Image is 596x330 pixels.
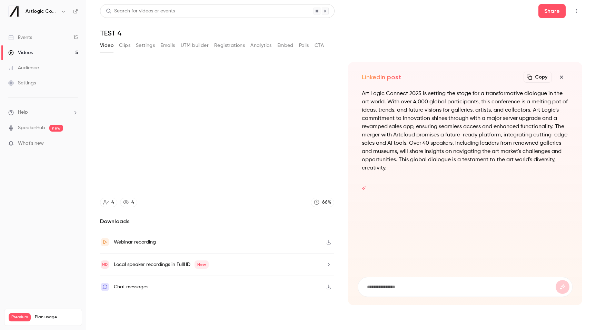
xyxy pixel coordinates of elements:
[18,109,28,116] span: Help
[136,40,155,51] button: Settings
[250,40,272,51] button: Analytics
[8,49,33,56] div: Videos
[114,283,148,291] div: Chat messages
[299,40,309,51] button: Polls
[277,40,294,51] button: Embed
[18,140,44,147] span: What's new
[49,125,63,132] span: new
[100,198,117,207] a: 4
[538,4,566,18] button: Share
[8,64,39,71] div: Audience
[311,198,334,207] a: 66%
[571,6,582,17] button: Top Bar Actions
[9,6,20,17] img: Artlogic Connect 2025
[524,72,552,83] button: Copy
[8,34,32,41] div: Events
[362,73,401,81] h2: LinkedIn post
[111,199,114,206] div: 4
[70,141,78,147] iframe: Noticeable Trigger
[181,40,209,51] button: UTM builder
[100,40,113,51] button: Video
[106,8,175,15] div: Search for videos or events
[18,124,45,132] a: SpeakerHub
[120,198,137,207] a: 4
[35,314,78,320] span: Plan usage
[214,40,245,51] button: Registrations
[362,90,568,172] p: Art Logic Connect 2025 is setting the stage for a transformative dialogue in the art world. With ...
[8,109,78,116] li: help-dropdown-opener
[100,29,582,37] h1: TEST 4
[119,40,130,51] button: Clips
[114,238,156,246] div: Webinar recording
[160,40,175,51] button: Emails
[315,40,324,51] button: CTA
[131,199,134,206] div: 4
[322,199,331,206] div: 66 %
[100,217,334,226] h2: Downloads
[9,313,31,321] span: Premium
[195,260,209,269] span: New
[114,260,209,269] div: Local speaker recordings in FullHD
[8,80,36,86] div: Settings
[26,8,58,15] h6: Artlogic Connect 2025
